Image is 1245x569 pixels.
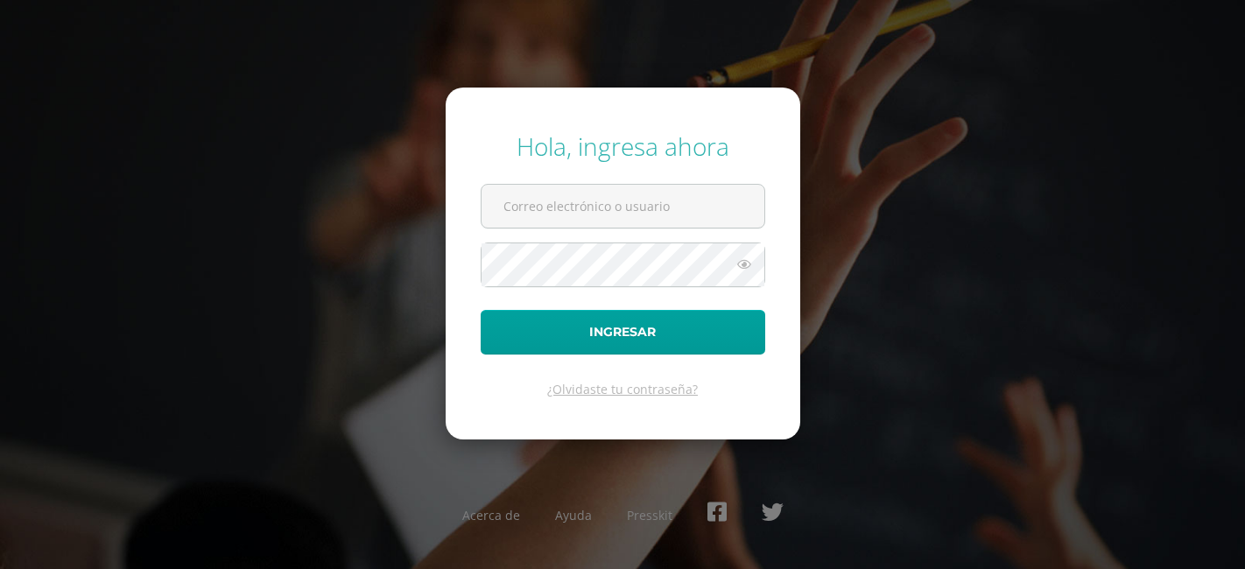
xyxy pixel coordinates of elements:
[555,507,592,523] a: Ayuda
[481,130,765,163] div: Hola, ingresa ahora
[627,507,672,523] a: Presskit
[482,185,764,228] input: Correo electrónico o usuario
[547,381,698,397] a: ¿Olvidaste tu contraseña?
[481,310,765,355] button: Ingresar
[462,507,520,523] a: Acerca de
